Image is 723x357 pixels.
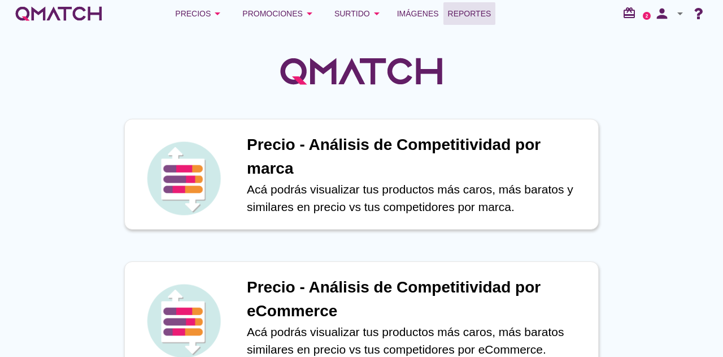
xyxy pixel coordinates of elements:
i: person [651,6,673,21]
i: arrow_drop_down [211,7,224,20]
text: 2 [646,13,648,18]
img: QMatchLogo [277,43,446,100]
div: Promociones [242,7,316,20]
button: Precios [166,2,233,25]
div: Surtido [334,7,384,20]
i: redeem [622,6,641,20]
a: iconPrecio - Análisis de Competitividad por marcaAcá podrás visualizar tus productos más caros, m... [108,119,615,230]
i: arrow_drop_down [303,7,316,20]
button: Surtido [325,2,393,25]
div: Precios [175,7,224,20]
button: Promociones [233,2,325,25]
img: icon [144,139,223,218]
h1: Precio - Análisis de Competitividad por eCommerce [247,276,587,323]
a: Reportes [443,2,496,25]
i: arrow_drop_down [673,7,687,20]
a: white-qmatch-logo [14,2,104,25]
p: Acá podrás visualizar tus productos más caros, más baratos y similares en precio vs tus competido... [247,180,587,216]
i: arrow_drop_down [370,7,384,20]
span: Imágenes [397,7,439,20]
span: Reportes [448,7,491,20]
a: 2 [643,12,651,20]
a: Imágenes [393,2,443,25]
h1: Precio - Análisis de Competitividad por marca [247,133,587,180]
